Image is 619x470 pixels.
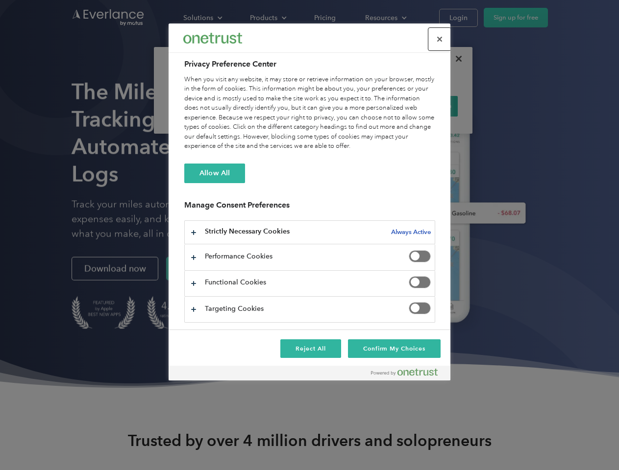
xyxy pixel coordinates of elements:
[183,33,242,43] img: Everlance
[184,58,435,70] h2: Privacy Preference Center
[280,339,341,358] button: Reject All
[169,23,450,380] div: Preference center
[429,28,450,50] button: Close
[184,75,435,151] div: When you visit any website, it may store or retrieve information on your browser, mostly in the f...
[184,200,435,215] h3: Manage Consent Preferences
[183,28,242,48] div: Everlance
[184,164,245,183] button: Allow All
[371,368,446,380] a: Powered by OneTrust Opens in a new Tab
[371,368,438,376] img: Powered by OneTrust Opens in a new Tab
[169,23,450,380] div: Privacy Preference Center
[348,339,441,358] button: Confirm My Choices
